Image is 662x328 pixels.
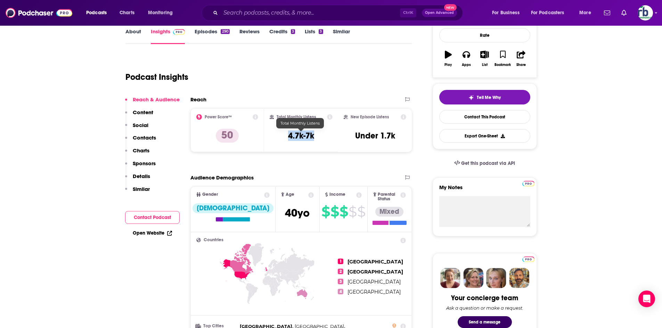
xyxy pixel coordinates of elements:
[133,134,156,141] p: Contacts
[125,211,180,224] button: Contact Podcast
[348,259,403,265] span: [GEOGRAPHIC_DATA]
[338,259,343,264] span: 1
[357,206,365,217] span: $
[125,122,148,135] button: Social
[638,5,653,20] span: Logged in as johannarb
[338,279,343,284] span: 3
[462,63,471,67] div: Apps
[280,121,320,126] span: Total Monthly Listens
[193,203,273,213] div: [DEMOGRAPHIC_DATA]
[133,230,172,236] a: Open Website
[482,63,488,67] div: List
[120,8,134,18] span: Charts
[190,96,206,103] h2: Reach
[457,46,475,71] button: Apps
[190,174,254,181] h2: Audience Demographics
[579,8,591,18] span: More
[221,7,400,18] input: Search podcasts, credits, & more...
[522,256,534,262] img: Podchaser Pro
[239,28,260,44] a: Reviews
[125,96,180,109] button: Reach & Audience
[125,72,188,82] h1: Podcast Insights
[495,63,511,67] div: Bookmark
[291,29,295,34] div: 3
[125,186,150,199] button: Similar
[444,4,457,11] span: New
[221,29,229,34] div: 290
[425,11,454,15] span: Open Advanced
[451,294,518,302] div: Your concierge team
[133,160,156,167] p: Sponsors
[195,28,229,44] a: Episodes290
[446,305,523,311] div: Ask a question or make a request.
[638,291,655,307] div: Open Intercom Messenger
[340,206,348,217] span: $
[173,29,185,35] img: Podchaser Pro
[133,173,150,179] p: Details
[531,8,564,18] span: For Podcasters
[516,63,526,67] div: Share
[619,7,629,19] a: Show notifications dropdown
[638,5,653,20] button: Show profile menu
[338,269,343,274] span: 2
[348,289,401,295] span: [GEOGRAPHIC_DATA]
[133,122,148,128] p: Social
[208,5,469,21] div: Search podcasts, credits, & more...
[522,255,534,262] a: Pro website
[204,238,223,242] span: Countries
[125,109,153,122] button: Content
[133,186,150,192] p: Similar
[574,7,600,18] button: open menu
[349,206,357,217] span: $
[512,46,530,71] button: Share
[348,279,401,285] span: [GEOGRAPHIC_DATA]
[125,28,141,44] a: About
[422,9,457,17] button: Open AdvancedNew
[148,8,173,18] span: Monitoring
[463,268,483,288] img: Barbara Profile
[319,29,323,34] div: 3
[638,5,653,20] img: User Profile
[338,289,343,294] span: 4
[439,46,457,71] button: Play
[439,129,530,143] button: Export One-Sheet
[461,160,515,166] span: Get this podcast via API
[329,192,345,197] span: Income
[133,109,153,116] p: Content
[125,160,156,173] button: Sponsors
[133,96,180,103] p: Reach & Audience
[305,28,323,44] a: Lists3
[288,131,314,141] h3: 4.7k-7k
[125,173,150,186] button: Details
[477,95,501,100] span: Tell Me Why
[439,184,530,196] label: My Notes
[439,90,530,104] button: tell me why sparkleTell Me Why
[115,7,139,18] a: Charts
[522,180,534,186] a: Pro website
[321,206,330,217] span: $
[125,147,149,160] button: Charts
[6,6,72,19] img: Podchaser - Follow, Share and Rate Podcasts
[351,115,389,119] h2: New Episode Listens
[375,207,403,217] div: Mixed
[202,192,218,197] span: Gender
[269,28,295,44] a: Credits3
[205,115,232,119] h2: Power Score™
[526,7,574,18] button: open menu
[494,46,512,71] button: Bookmark
[86,8,107,18] span: Podcasts
[486,268,506,288] img: Jules Profile
[330,206,339,217] span: $
[439,28,530,42] div: Rate
[487,7,528,18] button: open menu
[143,7,182,18] button: open menu
[400,8,416,17] span: Ctrl K
[333,28,350,44] a: Similar
[439,110,530,124] a: Contact This Podcast
[449,155,521,172] a: Get this podcast via API
[81,7,116,18] button: open menu
[522,181,534,186] img: Podchaser Pro
[440,268,460,288] img: Sydney Profile
[286,192,294,197] span: Age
